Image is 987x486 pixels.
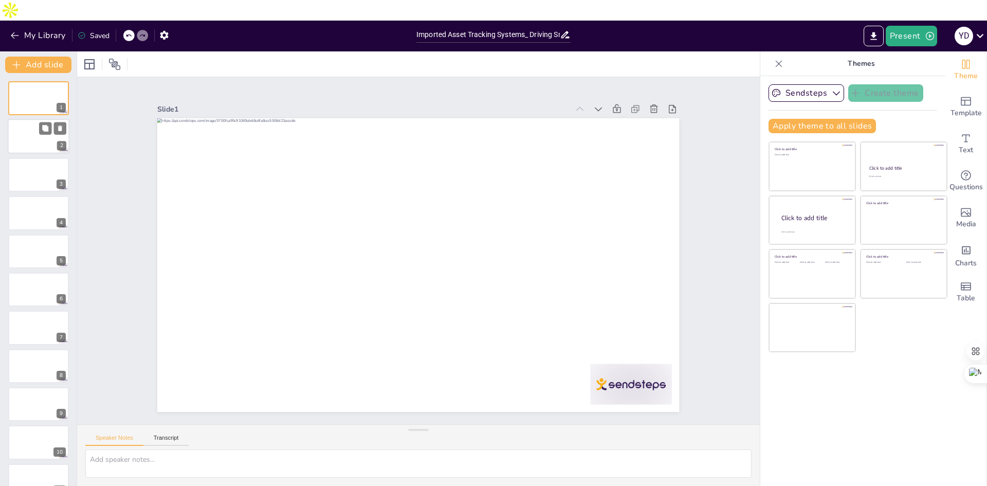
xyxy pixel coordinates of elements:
[955,258,977,269] span: Charts
[8,273,69,307] div: 6
[949,182,983,193] span: Questions
[57,256,66,265] div: 5
[945,163,986,200] div: Get real-time input from your audience
[959,145,973,156] span: Text
[769,84,844,102] button: Sendsteps
[906,261,939,264] div: Click to add text
[945,125,986,163] div: Add text boxes
[945,274,986,311] div: Add a table
[864,26,884,46] button: Export to PowerPoint
[57,371,66,380] div: 8
[945,200,986,237] div: Add images, graphics, shapes or video
[866,261,899,264] div: Click to add text
[866,255,940,259] div: Click to add title
[945,51,986,88] div: Change the overall theme
[8,81,69,115] div: 1
[81,56,98,73] div: Layout
[8,387,69,421] div: 9
[866,201,940,205] div: Click to add title
[769,119,876,133] button: Apply theme to all slides
[886,26,937,46] button: Present
[945,237,986,274] div: Add charts and graphs
[78,31,109,41] div: Saved
[848,84,923,102] button: Create theme
[85,435,143,446] button: Speaker Notes
[8,235,69,268] div: 5
[8,349,69,383] div: 8
[954,70,978,82] span: Theme
[775,154,848,156] div: Click to add text
[8,158,69,192] div: 3
[945,88,986,125] div: Add ready made slides
[775,255,848,259] div: Click to add title
[57,218,66,227] div: 4
[8,425,69,459] div: 10
[775,261,798,264] div: Click to add text
[57,141,66,151] div: 2
[57,103,66,112] div: 1
[800,261,823,264] div: Click to add text
[57,294,66,303] div: 6
[8,311,69,345] div: 7
[8,196,69,230] div: 4
[951,107,982,119] span: Template
[825,261,848,264] div: Click to add text
[39,122,51,135] button: Duplicate Slide
[775,147,848,151] div: Click to add title
[955,27,973,45] div: Y D
[869,165,938,171] div: Click to add title
[57,333,66,342] div: 7
[956,219,976,230] span: Media
[53,447,66,457] div: 10
[8,119,69,154] div: 2
[5,57,71,73] button: Add slide
[54,122,66,135] button: Delete Slide
[869,175,937,178] div: Click to add text
[781,214,847,223] div: Click to add title
[8,27,70,44] button: My Library
[108,58,121,70] span: Position
[955,26,973,46] button: Y D
[416,27,560,42] input: Insert title
[143,435,189,446] button: Transcript
[57,179,66,189] div: 3
[957,293,975,304] span: Table
[781,231,846,233] div: Click to add body
[787,51,935,76] p: Themes
[57,409,66,418] div: 9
